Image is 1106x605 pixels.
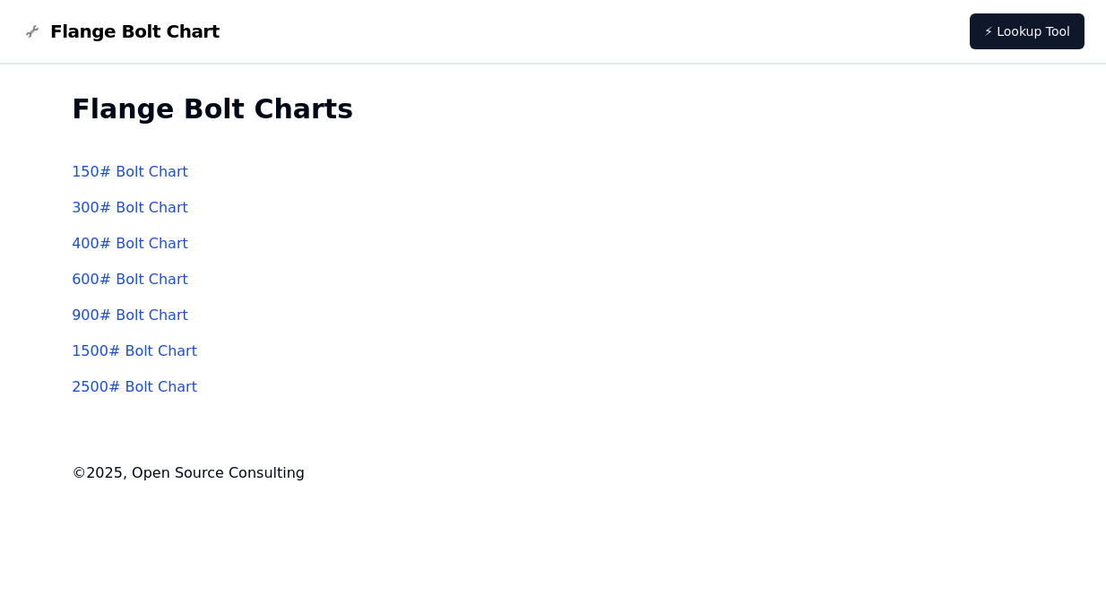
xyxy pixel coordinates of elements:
a: ⚡ Lookup Tool [970,13,1084,49]
a: Flange Bolt Chart LogoFlange Bolt Chart [22,19,220,44]
a: 1500# Bolt Chart [72,342,197,359]
a: 900# Bolt Chart [72,307,188,324]
a: 400# Bolt Chart [72,235,188,252]
a: 600# Bolt Chart [72,271,188,288]
a: 150# Bolt Chart [72,163,188,180]
a: 2500# Bolt Chart [72,378,197,395]
span: Flange Bolt Chart [50,19,220,44]
h2: Flange Bolt Charts [72,93,1034,125]
a: 300# Bolt Chart [72,199,188,216]
footer: © 2025 , Open Source Consulting [72,462,1034,484]
img: Flange Bolt Chart Logo [22,21,43,42]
